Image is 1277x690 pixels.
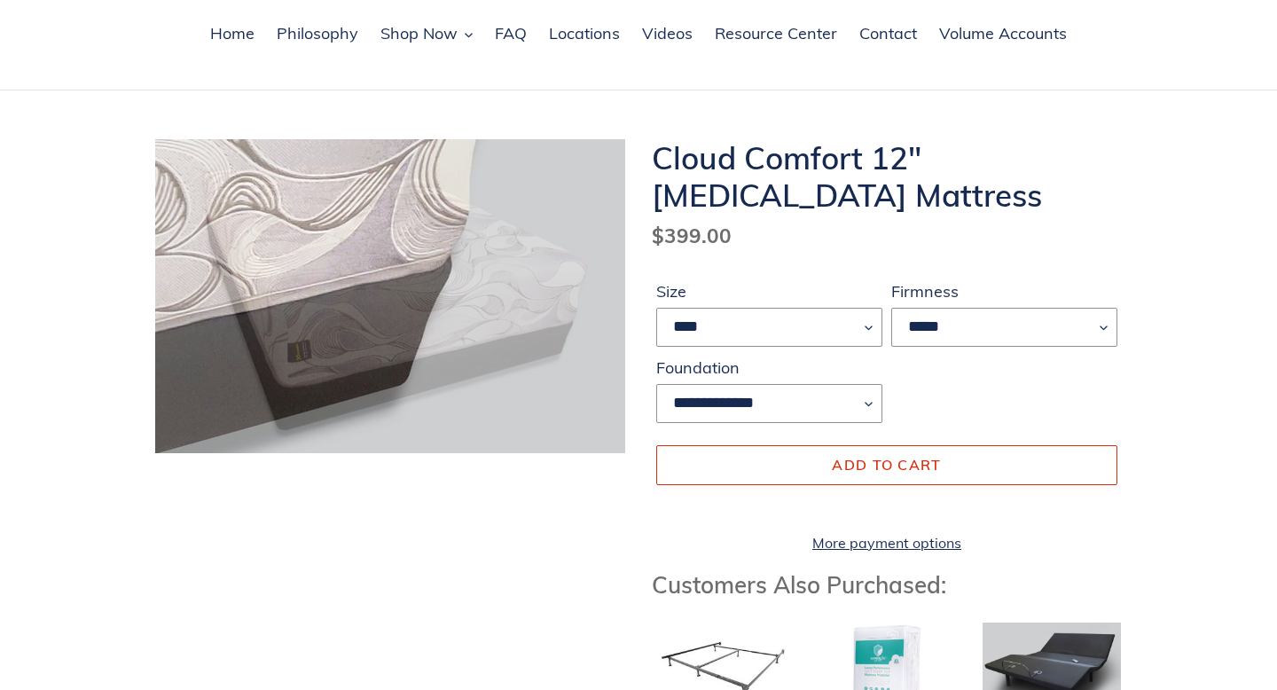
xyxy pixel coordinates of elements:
[549,23,620,44] span: Locations
[656,445,1117,484] button: Add to cart
[652,139,1122,214] h1: Cloud Comfort 12" [MEDICAL_DATA] Mattress
[656,532,1117,553] a: More payment options
[930,21,1076,48] a: Volume Accounts
[939,23,1067,44] span: Volume Accounts
[380,23,458,44] span: Shop Now
[486,21,536,48] a: FAQ
[495,23,527,44] span: FAQ
[656,356,882,380] label: Foundation
[652,571,1122,599] h3: Customers Also Purchased:
[652,223,732,248] span: $399.00
[268,21,367,48] a: Philosophy
[277,23,358,44] span: Philosophy
[540,21,629,48] a: Locations
[715,23,837,44] span: Resource Center
[891,279,1117,303] label: Firmness
[633,21,701,48] a: Videos
[642,23,693,44] span: Videos
[210,23,255,44] span: Home
[201,21,263,48] a: Home
[372,21,482,48] button: Shop Now
[832,456,941,474] span: Add to cart
[859,23,917,44] span: Contact
[706,21,846,48] a: Resource Center
[850,21,926,48] a: Contact
[656,279,882,303] label: Size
